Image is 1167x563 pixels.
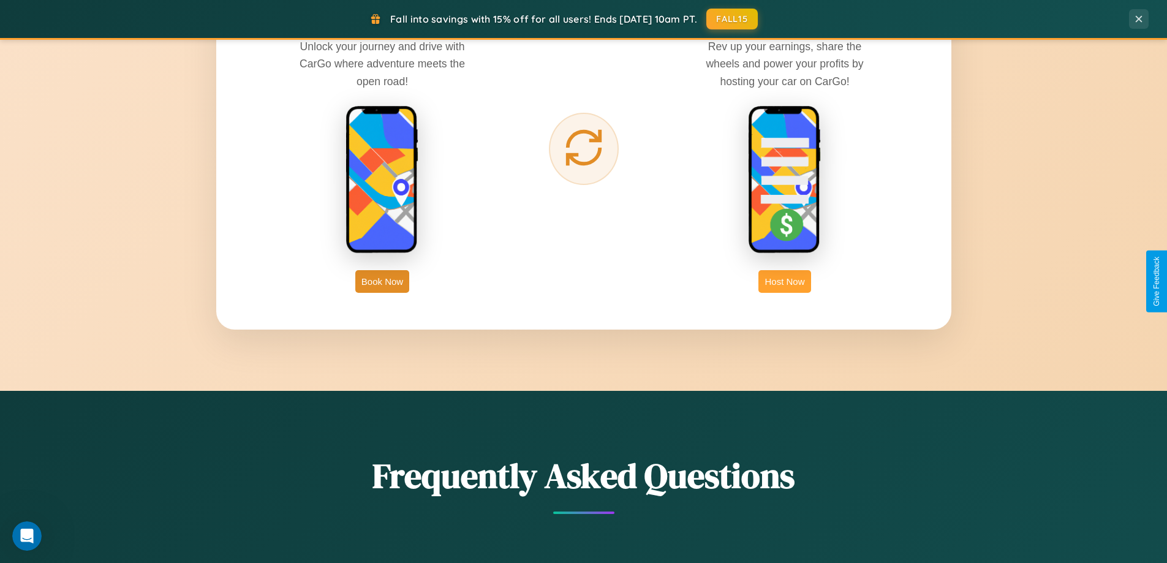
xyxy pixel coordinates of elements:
div: Give Feedback [1152,257,1161,306]
p: Unlock your journey and drive with CarGo where adventure meets the open road! [290,38,474,89]
span: Fall into savings with 15% off for all users! Ends [DATE] 10am PT. [390,13,697,25]
button: FALL15 [706,9,758,29]
h2: Frequently Asked Questions [216,452,951,499]
button: Host Now [758,270,810,293]
img: rent phone [346,105,419,255]
iframe: Intercom live chat [12,521,42,551]
button: Book Now [355,270,409,293]
img: host phone [748,105,821,255]
p: Rev up your earnings, share the wheels and power your profits by hosting your car on CarGo! [693,38,877,89]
